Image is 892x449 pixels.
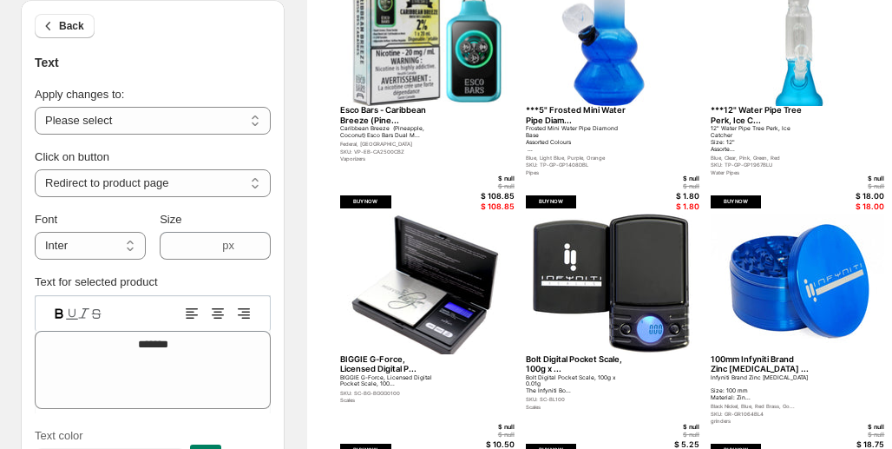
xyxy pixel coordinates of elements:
[711,155,811,161] div: Blue, Clear, Pink, Green, Red
[834,202,884,212] div: $ 18.00
[526,169,626,175] div: Pipes
[35,275,158,288] label: Text for selected product
[711,354,811,374] div: 100mm Infyniti Brand Zinc [MEDICAL_DATA] ...
[649,202,699,212] div: $ 1.80
[649,424,699,432] div: $ null
[834,192,884,201] div: $ 18.00
[222,239,234,252] span: px
[526,375,626,396] div: Bolt Digital Pocket Scale, 100g x 0.01g The Infyniti Bo...
[464,175,515,183] div: $ null
[59,19,84,33] span: Back
[464,183,515,191] div: $ null
[711,169,811,175] div: Water Pipes
[464,202,515,212] div: $ 108.85
[649,183,699,191] div: $ null
[834,183,884,191] div: $ null
[35,213,57,226] span: Font
[340,375,441,389] div: BIGGIE G-Force, Licensed Digital Pocket Scale, 100...
[35,56,59,69] span: Text
[340,149,441,155] div: SKU: VP-EB-CA2500CBZ
[834,175,884,183] div: $ null
[35,88,124,101] span: Apply changes to:
[35,429,83,442] span: Text color
[526,404,626,410] div: Scales
[340,126,441,140] div: Caribbean Breeze (Pineapple, Coconut) Esco Bars Dual M...
[464,424,515,432] div: $ null
[649,175,699,183] div: $ null
[711,105,811,125] div: ***12" Water Pipe Tree Perk, Ice C...
[340,390,441,396] div: SKU: SC-BG-BGGG0100
[464,432,515,439] div: $ null
[35,14,95,38] button: Back
[340,354,441,374] div: BIGGIE G-Force, Licensed Digital P...
[340,214,514,354] img: primaryImage
[711,411,811,417] div: SKU: GR-GR1064BL4
[711,214,884,354] img: primaryImage
[35,150,109,163] span: Click on button
[711,126,811,153] div: 12" Water Pipe Tree Perk, Ice Catcher Size: 12" Assorte...
[526,162,626,168] div: SKU: TP-GP-GP1408DBL
[834,424,884,432] div: $ null
[834,432,884,439] div: $ null
[340,105,441,125] div: Esco Bars - Caribbean Breeze (Pine...
[464,192,515,201] div: $ 108.85
[711,403,811,409] div: Black Nickel, Blue, Red Brass, Go...
[711,375,811,402] div: Infyniti Brand Zinc [MEDICAL_DATA] Size: 100 mm Material: Zin...
[526,105,626,125] div: ***5" Frosted Mini Water Pipe Diam...
[649,432,699,439] div: $ null
[711,418,811,424] div: grinders
[526,155,626,161] div: Blue, Light Blue, Purple, Orange
[340,397,441,403] div: Scales
[160,213,181,226] span: Size
[711,162,811,168] div: SKU: TP-GP-GP1967BLU
[526,214,699,354] img: primaryImage
[526,354,626,374] div: Bolt Digital Pocket Scale, 100g x ...
[340,195,390,208] div: BUY NOW
[340,155,441,162] div: Vaporizers
[526,126,626,153] div: Frosted Mini Water Pipe Diamond Base Assorted Colours ...
[711,195,761,208] div: BUY NOW
[649,192,699,201] div: $ 1.80
[526,396,626,402] div: SKU: SC-BL100
[526,195,576,208] div: BUY NOW
[340,141,441,147] div: Federal, [GEOGRAPHIC_DATA]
